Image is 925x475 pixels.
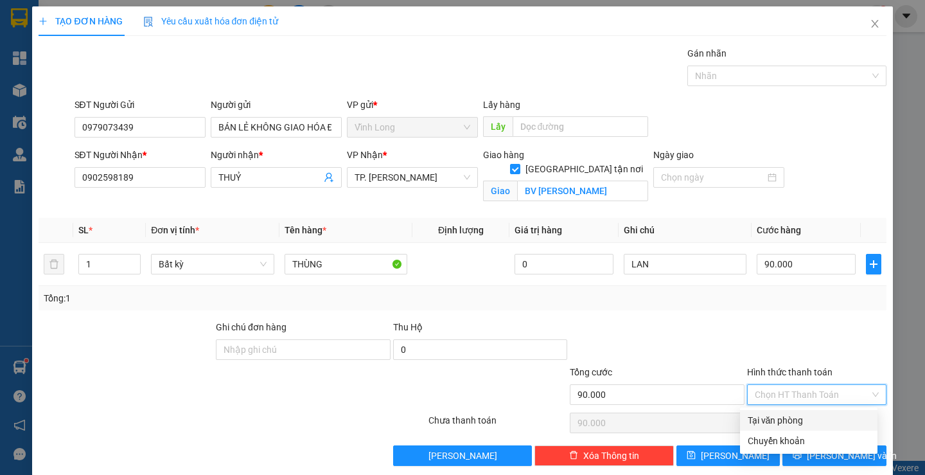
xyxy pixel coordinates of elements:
[159,255,266,274] span: Bất kỳ
[747,367,833,377] label: Hình thức thanh toán
[569,451,578,461] span: delete
[515,225,562,235] span: Giá trị hàng
[870,19,880,29] span: close
[347,150,383,160] span: VP Nhận
[143,17,154,27] img: icon
[39,16,122,26] span: TẠO ĐƠN HÀNG
[483,150,524,160] span: Giao hàng
[216,339,391,360] input: Ghi chú đơn hàng
[438,225,484,235] span: Định lượng
[624,254,746,274] input: Ghi Chú
[857,6,893,42] button: Close
[570,367,612,377] span: Tổng cước
[355,118,470,137] span: Vĩnh Long
[211,98,342,112] div: Người gửi
[483,181,517,201] span: Giao
[11,11,75,42] div: Vĩnh Long
[653,150,694,160] label: Ngày giao
[393,445,533,466] button: [PERSON_NAME]
[520,162,648,176] span: [GEOGRAPHIC_DATA] tận nơi
[143,16,279,26] span: Yêu cầu xuất hóa đơn điện tử
[44,254,64,274] button: delete
[807,449,897,463] span: [PERSON_NAME] và In
[78,225,89,235] span: SL
[355,168,470,187] span: TP. Hồ Chí Minh
[517,181,648,201] input: Giao tận nơi
[534,445,674,466] button: deleteXóa Thông tin
[687,48,727,58] label: Gán nhãn
[701,449,770,463] span: [PERSON_NAME]
[75,98,206,112] div: SĐT Người Gửi
[793,451,802,461] span: printer
[748,434,870,448] div: Chuyển khoản
[583,449,639,463] span: Xóa Thông tin
[11,42,75,103] div: BÁN LẺ KHÔNG GIAO HÓA ĐƠN
[483,100,520,110] span: Lấy hàng
[782,445,886,466] button: printer[PERSON_NAME] và In
[619,218,752,243] th: Ghi chú
[84,12,114,26] span: Nhận:
[39,17,48,26] span: plus
[216,322,286,332] label: Ghi chú đơn hàng
[748,413,870,427] div: Tại văn phòng
[84,11,186,42] div: TP. [PERSON_NAME]
[211,148,342,162] div: Người nhận
[427,413,569,436] div: Chưa thanh toán
[285,225,326,235] span: Tên hàng
[324,172,334,183] span: user-add
[285,254,407,274] input: VD: Bàn, Ghế
[483,116,513,137] span: Lấy
[44,291,358,305] div: Tổng: 1
[347,98,478,112] div: VP gửi
[866,254,881,274] button: plus
[151,225,199,235] span: Đơn vị tính
[428,449,497,463] span: [PERSON_NAME]
[661,170,765,184] input: Ngày giao
[757,225,801,235] span: Cước hàng
[687,451,696,461] span: save
[676,445,780,466] button: save[PERSON_NAME]
[84,57,186,75] div: 0932116613
[393,322,423,332] span: Thu Hộ
[11,12,31,26] span: Gửi:
[84,42,186,57] div: ANH PHÁT
[867,259,881,269] span: plus
[513,116,648,137] input: Dọc đường
[515,254,613,274] input: 0
[75,148,206,162] div: SĐT Người Nhận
